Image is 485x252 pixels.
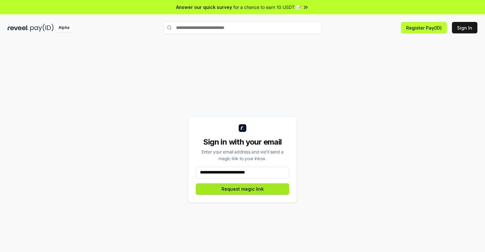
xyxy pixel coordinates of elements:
img: reveel_dark [8,24,29,32]
img: pay_id [30,24,54,32]
div: Alpha [55,24,73,32]
button: Register Pay(ID) [401,22,447,33]
div: Sign in with your email [196,137,289,147]
button: Request magic link [196,183,289,195]
span: Answer our quick survey [176,4,232,10]
span: for a chance to earn 10 USDT 📝 [233,4,301,10]
div: Enter your email address and we’ll send a magic link to your inbox. [196,148,289,162]
button: Sign In [452,22,477,33]
img: logo_small [239,124,246,132]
